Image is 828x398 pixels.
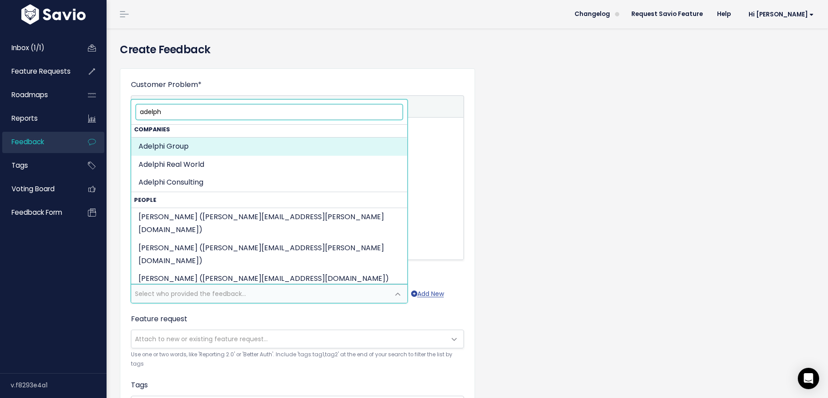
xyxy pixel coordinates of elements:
[12,184,55,193] span: Voting Board
[11,374,107,397] div: v.f8293e4a1
[2,85,74,105] a: Roadmaps
[139,141,189,151] span: Adelphi Group
[131,79,202,90] label: Customer Problem
[12,137,44,146] span: Feedback
[12,208,62,217] span: Feedback form
[2,38,74,58] a: Inbox (1/1)
[2,202,74,223] a: Feedback form
[139,212,384,235] span: [PERSON_NAME] ([PERSON_NAME][EMAIL_ADDRESS][PERSON_NAME][DOMAIN_NAME])
[120,42,815,58] h4: Create Feedback
[749,11,814,18] span: Hi [PERSON_NAME]
[2,155,74,176] a: Tags
[624,8,710,21] a: Request Savio Feature
[2,108,74,129] a: Reports
[139,273,389,284] span: [PERSON_NAME] ([PERSON_NAME][EMAIL_ADDRESS][DOMAIN_NAME])
[139,177,203,187] span: Adelphi Consulting
[2,179,74,199] a: Voting Board
[19,4,88,24] img: logo-white.9d6f32f41409.svg
[139,159,204,169] span: Adelphi Real World
[139,243,384,266] span: [PERSON_NAME] ([PERSON_NAME][EMAIL_ADDRESS][PERSON_NAME][DOMAIN_NAME])
[738,8,821,21] a: Hi [PERSON_NAME]
[134,126,170,133] span: Companies
[131,314,187,324] label: Feature request
[411,288,444,299] a: Add New
[135,335,268,343] span: Attach to new or existing feature request...
[131,122,407,192] li: Companies
[574,11,610,17] span: Changelog
[12,114,38,123] span: Reports
[134,196,156,204] span: People
[12,43,44,52] span: Inbox (1/1)
[12,161,28,170] span: Tags
[135,289,246,298] span: Select who provided the feedback...
[12,90,48,99] span: Roadmaps
[2,132,74,152] a: Feedback
[12,67,71,76] span: Feature Requests
[798,368,819,389] div: Open Intercom Messenger
[131,192,407,374] li: People
[2,61,74,82] a: Feature Requests
[710,8,738,21] a: Help
[131,380,148,390] label: Tags
[131,350,464,369] small: Use one or two words, like 'Reporting 2.0' or 'Better Auth'. Include 'tags:tag1,tag2' at the end ...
